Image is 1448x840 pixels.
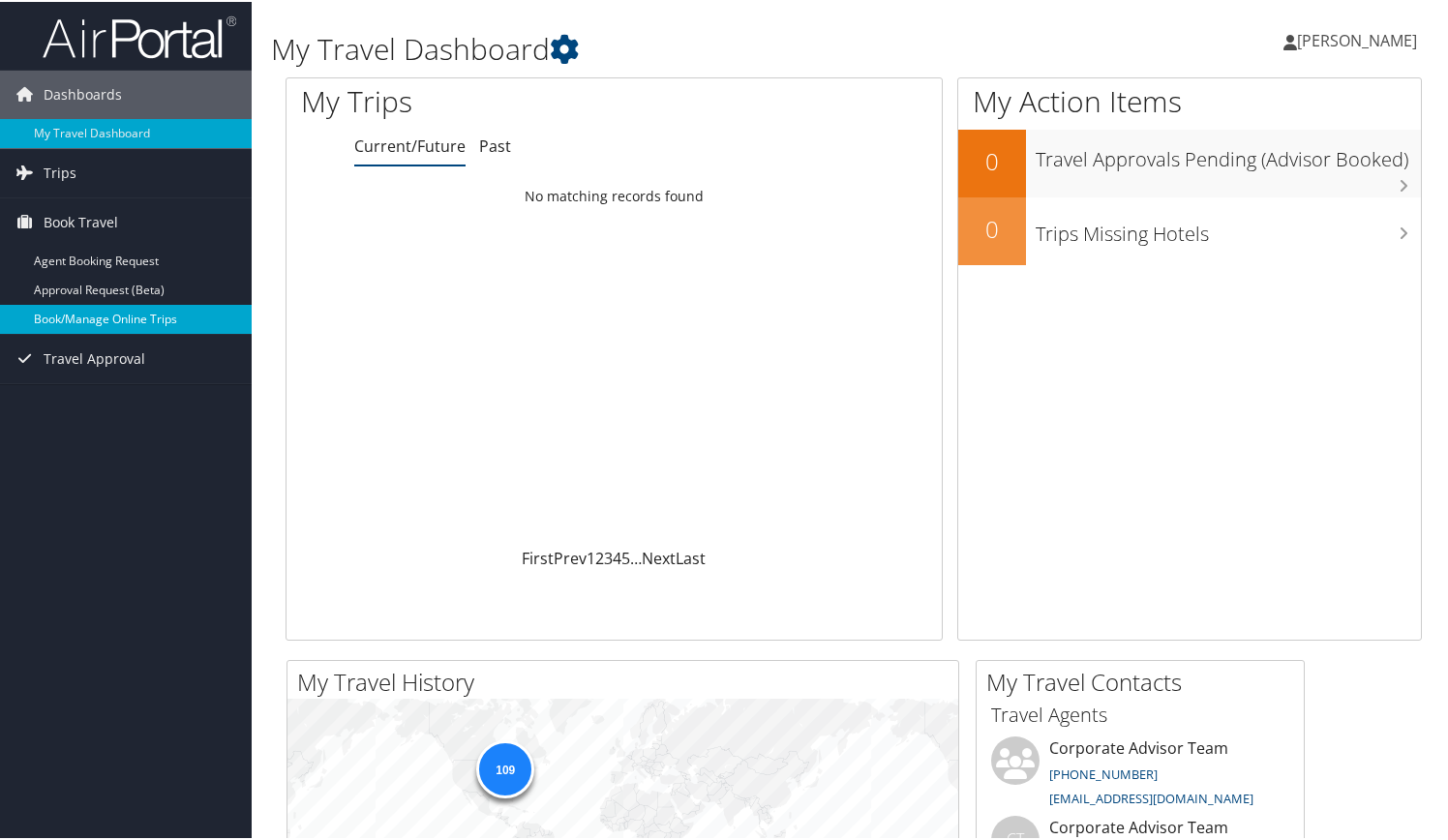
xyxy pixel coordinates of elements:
[44,196,118,245] span: Book Travel
[43,13,236,58] img: airportal-logo.png
[958,195,1421,263] a: 0Trips Missing Hotels
[476,737,534,795] div: 109
[958,79,1421,120] h1: My Action Items
[595,546,604,567] a: 2
[1283,10,1436,68] a: [PERSON_NAME]
[676,546,706,567] a: Last
[354,134,466,155] a: Current/Future
[958,128,1421,195] a: 0Travel Approvals Pending (Advisor Booked)
[991,700,1289,727] h3: Travel Agents
[958,143,1026,176] h2: 0
[986,664,1304,697] h2: My Travel Contacts
[301,79,654,120] h1: My Trips
[958,211,1026,244] h2: 0
[554,546,587,567] a: Prev
[271,27,1048,68] h1: My Travel Dashboard
[522,546,554,567] a: First
[1049,764,1158,781] a: [PHONE_NUMBER]
[44,147,76,195] span: Trips
[981,735,1299,814] li: Corporate Advisor Team
[1036,135,1421,171] h3: Travel Approvals Pending (Advisor Booked)
[1036,209,1421,246] h3: Trips Missing Hotels
[613,546,621,567] a: 4
[1049,788,1253,805] a: [EMAIL_ADDRESS][DOMAIN_NAME]
[297,664,958,697] h2: My Travel History
[621,546,630,567] a: 5
[1297,28,1417,49] span: [PERSON_NAME]
[642,546,676,567] a: Next
[604,546,613,567] a: 3
[44,69,122,117] span: Dashboards
[630,546,642,567] span: …
[287,177,942,212] td: No matching records found
[479,134,511,155] a: Past
[44,333,145,381] span: Travel Approval
[587,546,595,567] a: 1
